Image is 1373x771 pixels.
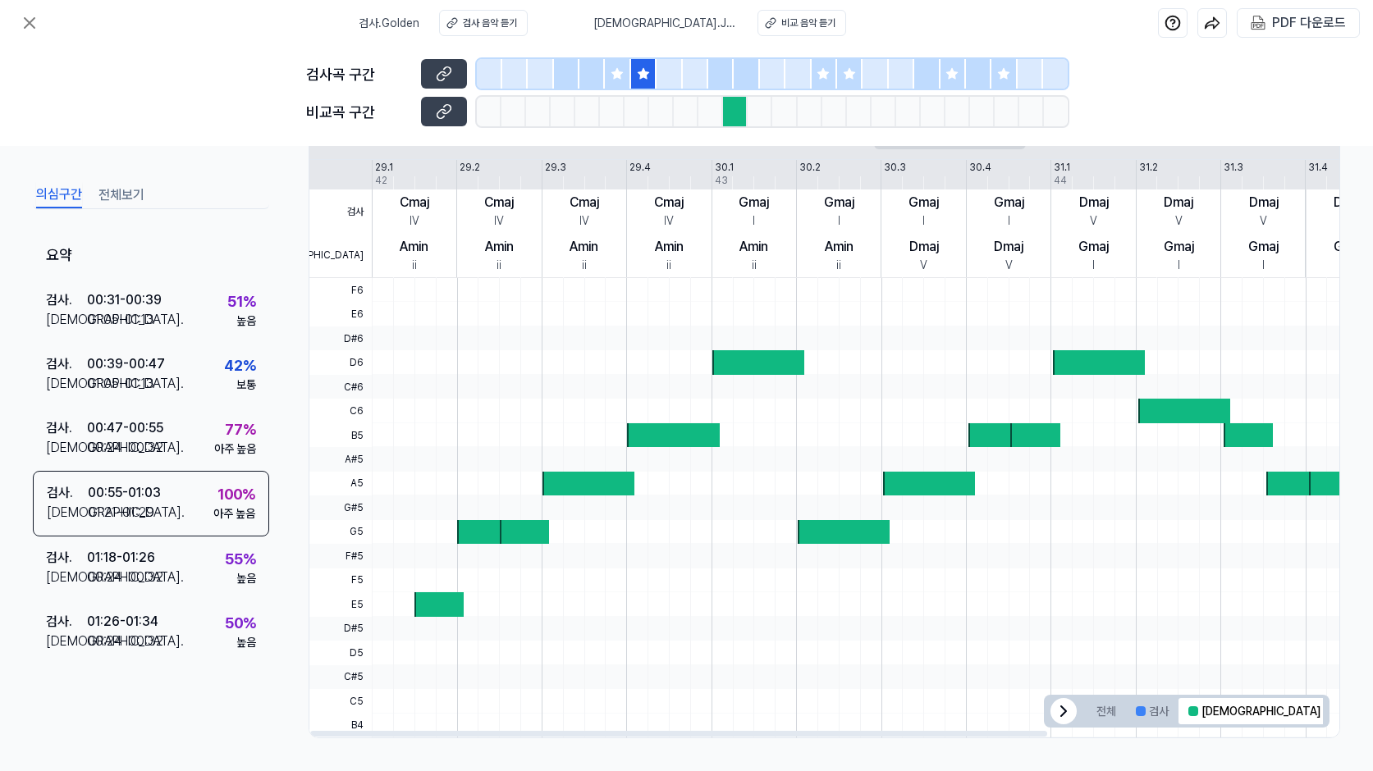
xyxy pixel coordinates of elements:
div: V [1260,212,1267,230]
div: [DEMOGRAPHIC_DATA] . [46,568,87,587]
div: I [1092,257,1095,274]
img: share [1204,15,1220,31]
span: 검사 . Golden [359,15,419,32]
span: D#5 [309,617,372,641]
div: I [1262,257,1265,274]
div: Amin [400,237,428,257]
div: Cmaj [570,193,599,212]
div: 검사 . [46,418,87,438]
span: C#6 [309,375,372,399]
div: 42 [375,173,387,188]
div: 검사 . [46,548,87,568]
div: 31.1 [1054,160,1070,175]
div: Amin [655,237,684,257]
div: 01:05 - 01:13 [87,374,154,394]
div: 77 % [225,418,256,440]
div: ii [752,257,757,274]
span: F5 [309,568,372,592]
div: 31.4 [1308,160,1328,175]
div: ii [836,257,841,274]
button: 검사 [1126,698,1178,724]
div: 29.2 [460,160,480,175]
div: 55 % [225,548,256,570]
div: I [1178,257,1180,274]
span: E6 [309,302,372,326]
button: PDF 다운로드 [1247,9,1349,37]
div: IV [664,212,674,230]
div: [DEMOGRAPHIC_DATA] . [46,310,87,330]
span: D#6 [309,326,372,350]
div: ii [497,257,501,274]
div: Gmaj [994,193,1024,212]
div: 42 % [224,354,256,376]
div: IV [410,212,419,230]
button: 전체 [1087,698,1126,724]
div: Amin [739,237,768,257]
button: 비교 음악 듣기 [757,10,846,36]
div: 51 % [227,290,256,313]
div: [DEMOGRAPHIC_DATA] . [46,438,87,458]
div: 01:21 - 01:29 [88,503,154,522]
div: [DEMOGRAPHIC_DATA] . [46,632,87,651]
div: V [1175,212,1183,230]
button: 검사 음악 듣기 [439,10,528,36]
div: Gmaj [1248,237,1279,257]
div: Dmaj [1164,193,1193,212]
div: 30.4 [969,160,991,175]
div: Gmaj [1078,237,1109,257]
div: 50 % [225,612,256,634]
span: A5 [309,472,372,495]
div: Gmaj [908,193,939,212]
div: IV [494,212,504,230]
img: PDF Download [1251,16,1265,30]
div: I [838,212,840,230]
div: 높음 [236,313,256,330]
span: C6 [309,399,372,422]
div: 43 [715,173,728,188]
div: Amin [570,237,598,257]
div: 00:24 - 00:32 [87,568,163,587]
div: 00:47 - 00:55 [87,418,163,438]
span: G#5 [309,495,372,519]
div: 검사 음악 듣기 [463,16,517,30]
div: 비교곡 구간 [306,101,411,123]
span: B4 [309,713,372,737]
div: 44 [1054,173,1067,188]
span: B5 [309,423,372,447]
div: 검사 . [46,354,87,374]
div: 29.1 [375,160,393,175]
div: [DEMOGRAPHIC_DATA] . [46,374,87,394]
div: 보통 [236,376,256,394]
div: 01:26 - 01:34 [87,612,158,632]
span: A#5 [309,447,372,471]
img: help [1165,15,1181,31]
div: 31.3 [1224,160,1243,175]
span: [DEMOGRAPHIC_DATA] [309,234,372,278]
div: I [753,212,755,230]
div: 요약 [33,232,269,279]
button: 의심구간 [36,182,82,208]
span: E5 [309,592,372,616]
div: 비교 음악 듣기 [781,16,835,30]
span: 검사 [309,189,372,234]
div: 29.4 [629,160,651,175]
div: 100 % [217,483,255,505]
div: 높음 [236,570,256,587]
span: [DEMOGRAPHIC_DATA] . Joyride [593,15,738,32]
div: IV [579,212,589,230]
div: Cmaj [400,193,429,212]
div: 00:39 - 00:47 [87,354,165,374]
div: 01:05 - 01:13 [87,310,154,330]
div: 30.3 [884,160,906,175]
div: 30.2 [799,160,821,175]
span: D5 [309,641,372,664]
div: 29.3 [545,160,566,175]
button: 전체보기 [98,182,144,208]
div: ii [666,257,671,274]
div: Gmaj [1164,237,1194,257]
div: Amin [485,237,514,257]
span: F#5 [309,544,372,568]
span: C5 [309,689,372,713]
